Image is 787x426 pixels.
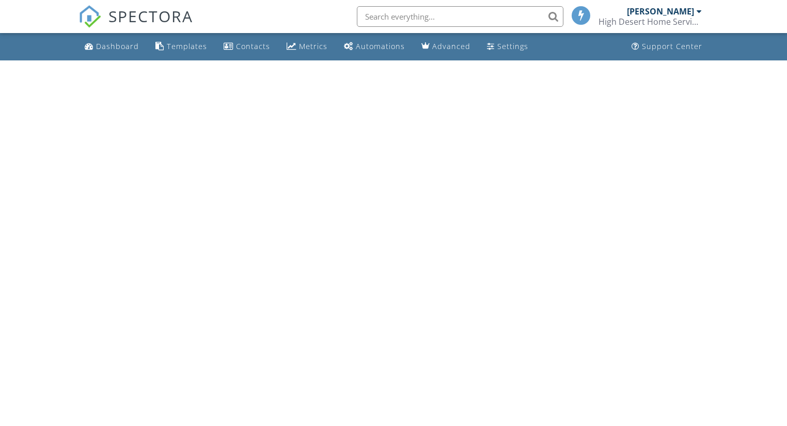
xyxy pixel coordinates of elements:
[96,41,139,51] div: Dashboard
[108,5,193,27] span: SPECTORA
[236,41,270,51] div: Contacts
[151,37,211,56] a: Templates
[78,5,101,28] img: The Best Home Inspection Software - Spectora
[642,41,702,51] div: Support Center
[627,37,706,56] a: Support Center
[356,41,405,51] div: Automations
[282,37,332,56] a: Metrics
[483,37,532,56] a: Settings
[627,6,694,17] div: [PERSON_NAME]
[81,37,143,56] a: Dashboard
[78,14,193,36] a: SPECTORA
[417,37,475,56] a: Advanced
[219,37,274,56] a: Contacts
[167,41,207,51] div: Templates
[299,41,327,51] div: Metrics
[357,6,563,27] input: Search everything...
[432,41,470,51] div: Advanced
[599,17,702,27] div: High Desert Home Services
[340,37,409,56] a: Automations (Basic)
[497,41,528,51] div: Settings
